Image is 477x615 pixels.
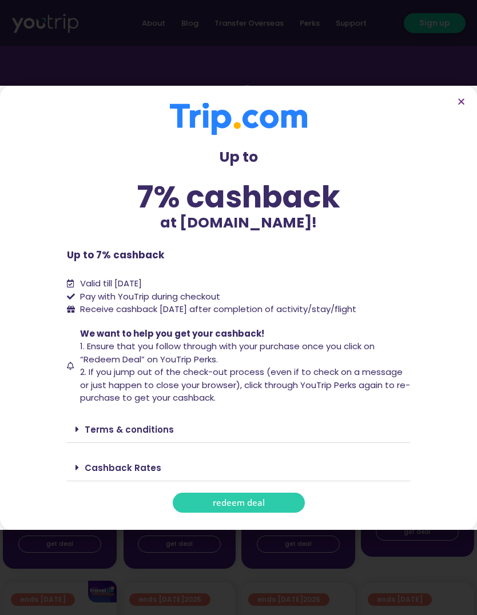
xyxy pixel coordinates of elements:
div: Cashback Rates [67,454,410,481]
p: Up to [67,146,410,168]
span: Pay with YouTrip during checkout [77,290,220,303]
span: We want to help you get your cashback! [80,328,264,340]
div: 7% cashback [67,182,410,212]
p: at [DOMAIN_NAME]! [67,212,410,234]
span: Receive cashback [DATE] after completion of activity/stay/flight [80,303,356,315]
span: redeem deal [213,498,265,507]
a: Cashback Rates [85,462,161,474]
div: Terms & conditions [67,416,410,443]
span: 2. If you jump out of the check-out process (even if to check on a message or just happen to clos... [80,366,410,404]
b: Up to 7% cashback [67,248,164,262]
span: 1. Ensure that you follow through with your purchase once you click on “Redeem Deal” on YouTrip P... [80,340,375,365]
a: redeem deal [173,493,305,513]
a: Terms & conditions [85,424,174,436]
span: Valid till [DATE] [80,277,142,289]
a: Close [457,97,466,106]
